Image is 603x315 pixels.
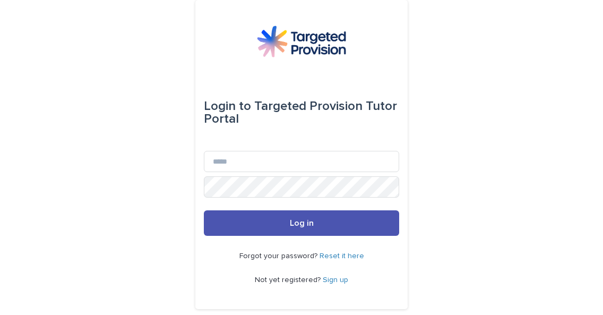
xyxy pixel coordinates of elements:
img: M5nRWzHhSzIhMunXDL62 [257,25,346,57]
a: Reset it here [320,252,364,260]
div: Targeted Provision Tutor Portal [204,91,399,134]
button: Log in [204,210,399,236]
span: Forgot your password? [239,252,320,260]
span: Not yet registered? [255,276,323,284]
a: Sign up [323,276,348,284]
span: Login to [204,100,251,113]
span: Log in [290,219,314,227]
